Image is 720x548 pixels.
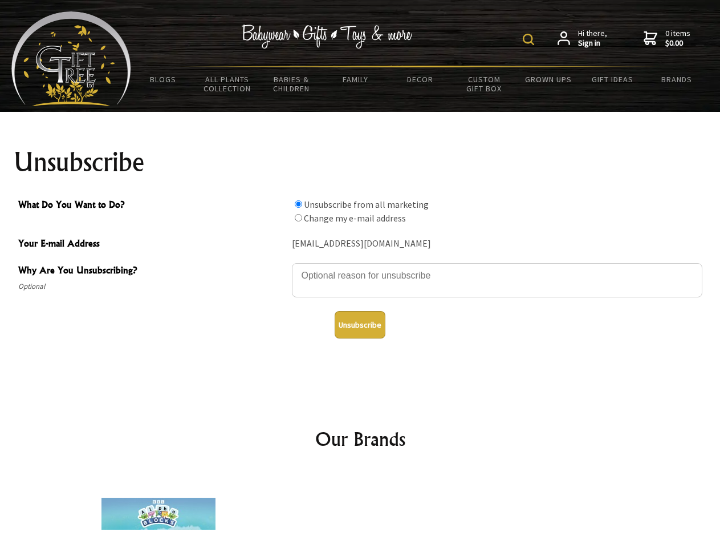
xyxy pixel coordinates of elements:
[196,67,260,100] a: All Plants Collection
[645,67,709,91] a: Brands
[665,28,690,49] span: 0 items
[578,38,607,49] strong: Sign in
[259,67,324,100] a: Babies & Children
[23,425,698,453] h2: Our Brands
[580,67,645,91] a: Gift Ideas
[335,311,385,339] button: Unsubscribe
[388,67,452,91] a: Decor
[295,214,302,221] input: What Do You Want to Do?
[18,236,286,253] span: Your E-mail Address
[242,25,413,49] img: Babywear - Gifts - Toys & more
[665,38,690,49] strong: $0.00
[18,263,286,280] span: Why Are You Unsubscribing?
[292,235,702,253] div: [EMAIL_ADDRESS][DOMAIN_NAME]
[11,11,131,106] img: Babyware - Gifts - Toys and more...
[304,212,406,224] label: Change my e-mail address
[14,148,707,176] h1: Unsubscribe
[578,29,607,49] span: Hi there,
[644,29,690,49] a: 0 items$0.00
[295,200,302,208] input: What Do You Want to Do?
[324,67,388,91] a: Family
[292,263,702,297] textarea: Why Are You Unsubscribing?
[558,29,607,49] a: Hi there,Sign in
[131,67,196,91] a: BLOGS
[452,67,516,100] a: Custom Gift Box
[18,280,286,293] span: Optional
[516,67,580,91] a: Grown Ups
[18,198,286,214] span: What Do You Want to Do?
[523,34,534,45] img: product search
[304,199,429,210] label: Unsubscribe from all marketing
